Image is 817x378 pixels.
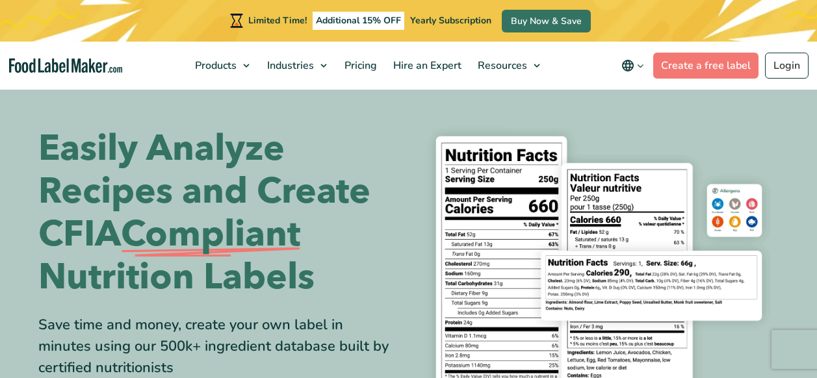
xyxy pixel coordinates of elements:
[38,127,399,299] h1: Easily Analyze Recipes and Create CFIA Nutrition Labels
[385,42,467,90] a: Hire an Expert
[474,58,528,73] span: Resources
[259,42,333,90] a: Industries
[313,12,404,30] span: Additional 15% OFF
[248,14,307,27] span: Limited Time!
[389,58,463,73] span: Hire an Expert
[410,14,491,27] span: Yearly Subscription
[470,42,547,90] a: Resources
[187,42,256,90] a: Products
[337,42,382,90] a: Pricing
[341,58,378,73] span: Pricing
[653,53,759,79] a: Create a free label
[121,213,300,256] span: Compliant
[263,58,315,73] span: Industries
[502,10,591,32] a: Buy Now & Save
[765,53,809,79] a: Login
[191,58,238,73] span: Products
